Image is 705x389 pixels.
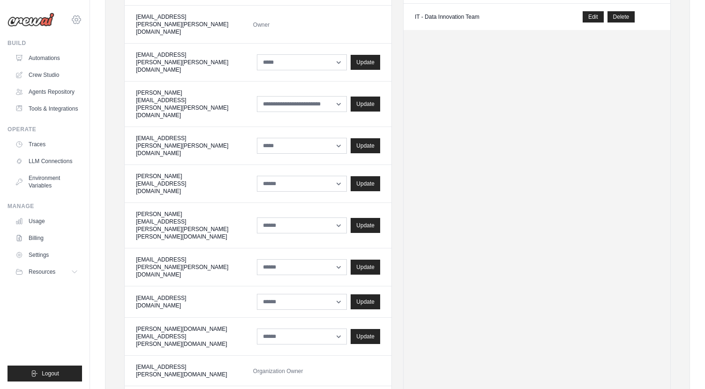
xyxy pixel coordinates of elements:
td: [EMAIL_ADDRESS][PERSON_NAME][PERSON_NAME][DOMAIN_NAME] [125,44,242,82]
button: Logout [7,366,82,382]
div: Manage [7,202,82,210]
td: [EMAIL_ADDRESS][PERSON_NAME][PERSON_NAME][DOMAIN_NAME] [125,127,242,165]
td: [PERSON_NAME][EMAIL_ADDRESS][PERSON_NAME][PERSON_NAME][PERSON_NAME][DOMAIN_NAME] [125,203,242,248]
td: [EMAIL_ADDRESS][DOMAIN_NAME] [125,286,242,318]
span: Organization Owner [253,368,303,374]
button: Update [351,97,380,112]
a: Billing [11,231,82,246]
td: [PERSON_NAME][EMAIL_ADDRESS][DOMAIN_NAME] [125,165,242,203]
button: Delete [607,11,635,22]
td: [PERSON_NAME][DOMAIN_NAME][EMAIL_ADDRESS][PERSON_NAME][DOMAIN_NAME] [125,318,242,356]
td: [PERSON_NAME][EMAIL_ADDRESS][PERSON_NAME][PERSON_NAME][DOMAIN_NAME] [125,82,242,127]
a: Agents Repository [11,84,82,99]
button: Update [351,55,380,70]
a: Edit [583,11,604,22]
td: [EMAIL_ADDRESS][PERSON_NAME][PERSON_NAME][DOMAIN_NAME] [125,6,242,44]
img: Logo [7,13,54,27]
button: Resources [11,264,82,279]
a: Settings [11,247,82,262]
span: Owner [253,22,270,28]
a: Traces [11,137,82,152]
td: IT - Data Innovation Team [404,4,547,30]
button: Update [351,138,380,153]
button: Update [351,329,380,344]
a: LLM Connections [11,154,82,169]
button: Update [351,176,380,191]
a: Automations [11,51,82,66]
span: Logout [42,370,59,377]
button: Update [351,218,380,233]
button: Update [351,260,380,275]
div: Build [7,39,82,47]
a: Environment Variables [11,171,82,193]
button: Update [351,294,380,309]
td: [EMAIL_ADDRESS][PERSON_NAME][DOMAIN_NAME] [125,356,242,386]
span: Resources [29,268,55,276]
td: [EMAIL_ADDRESS][PERSON_NAME][PERSON_NAME][DOMAIN_NAME] [125,248,242,286]
div: Operate [7,126,82,133]
a: Crew Studio [11,67,82,82]
a: Usage [11,214,82,229]
a: Tools & Integrations [11,101,82,116]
